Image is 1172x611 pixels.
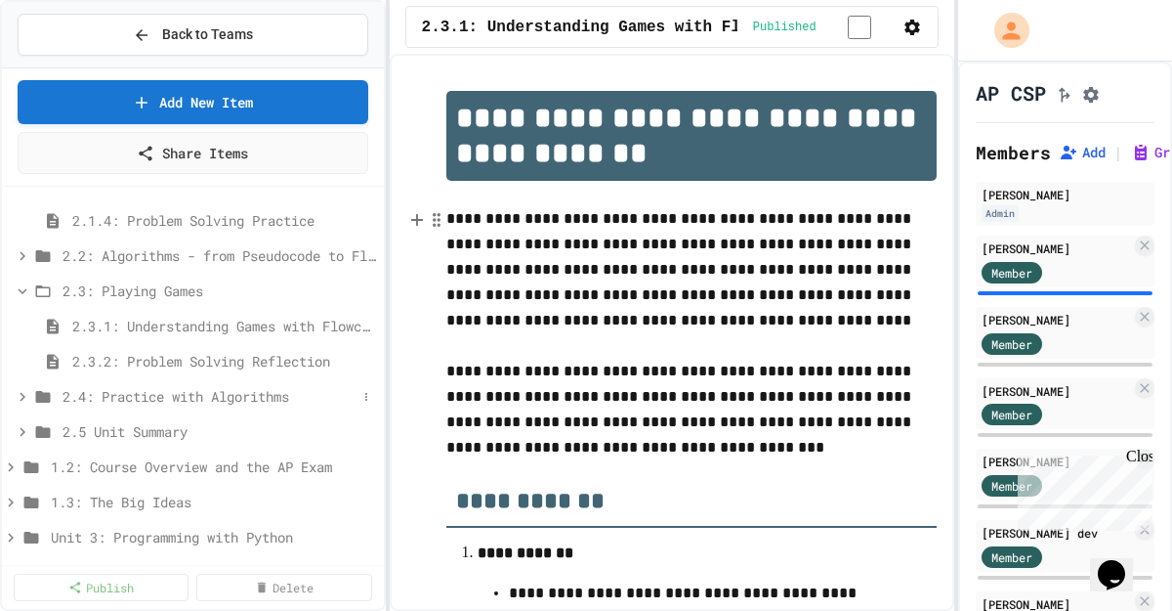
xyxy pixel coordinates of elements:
span: 2.3.1: Understanding Games with Flowcharts [72,316,376,336]
span: Unit 3: Programming with Python [51,527,376,547]
span: Member [991,264,1032,282]
input: publish toggle [824,16,895,39]
span: 1.2: Course Overview and the AP Exam [51,457,376,477]
button: Click to see fork details [1054,81,1073,105]
button: More options [356,387,376,407]
div: [PERSON_NAME] dev [982,524,1131,542]
span: 2.3.2: Problem Solving Reflection [72,351,376,371]
a: Share Items [18,132,368,174]
button: Back to Teams [18,14,368,56]
span: | [1113,141,1123,164]
div: Chat with us now!Close [8,8,135,124]
h2: Members [976,139,1051,166]
span: 2.4: Practice with Algorithms [63,386,356,407]
a: Add New Item [18,80,368,124]
button: Assignment Settings [1081,81,1101,105]
iframe: chat widget [1090,533,1152,591]
span: 2.3: Playing Games [63,281,376,301]
span: Published [753,20,816,35]
span: 2.1.4: Problem Solving Practice [72,210,376,231]
div: Content is published and visible to students [753,15,895,39]
span: 2.5 Unit Summary [63,421,376,442]
button: Add [1059,143,1106,162]
span: Member [991,335,1032,353]
div: [PERSON_NAME] [982,311,1131,328]
div: [PERSON_NAME] [982,186,1149,203]
span: Back to Teams [162,24,253,45]
div: My Account [974,8,1034,53]
span: 2.2: Algorithms - from Pseudocode to Flowcharts [63,245,376,266]
span: 1.3: The Big Ideas [51,492,376,512]
span: Member [991,406,1032,423]
h1: AP CSP [976,79,1046,107]
span: Member [991,548,1032,566]
span: Member [991,477,1032,495]
a: Publish [14,574,188,601]
iframe: chat widget [1010,448,1152,531]
div: [PERSON_NAME] [982,453,1131,470]
span: 2.3.1: Understanding Games with Flowcharts [422,16,816,39]
div: [PERSON_NAME] [982,382,1131,400]
a: Delete [196,574,371,601]
div: Admin [982,205,1019,222]
div: [PERSON_NAME] [982,240,1131,257]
